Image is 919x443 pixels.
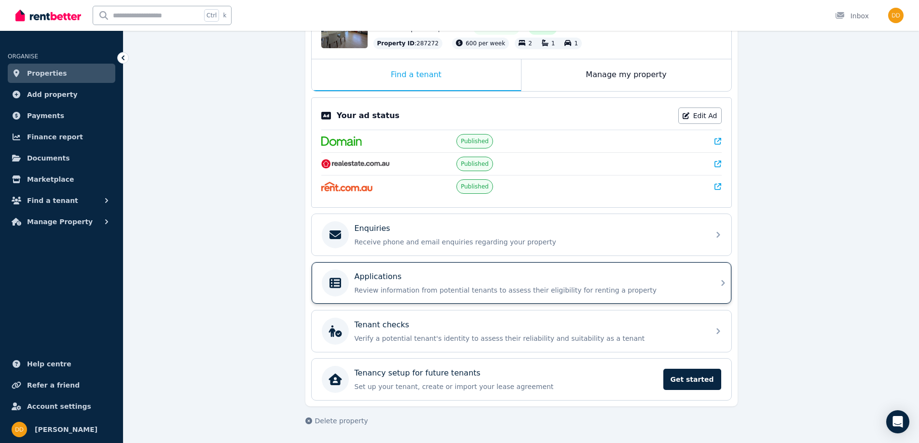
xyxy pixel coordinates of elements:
[8,376,115,395] a: Refer a friend
[27,216,93,228] span: Manage Property
[315,416,368,426] span: Delete property
[355,382,658,391] p: Set up your tenant, create or import your lease agreement
[27,195,78,206] span: Find a tenant
[373,38,443,49] div: : 287272
[15,8,81,23] img: RentBetter
[27,110,64,121] span: Payments
[204,9,219,22] span: Ctrl
[312,262,731,304] a: ApplicationsReview information from potential tenants to assess their eligibility for renting a p...
[663,369,721,390] span: Get started
[888,8,904,23] img: Didianne Dinh Martin
[835,11,869,21] div: Inbox
[27,131,83,143] span: Finance report
[8,191,115,210] button: Find a tenant
[355,237,704,247] p: Receive phone and email enquiries regarding your property
[305,416,368,426] button: Delete property
[461,160,489,168] span: Published
[8,53,38,60] span: ORGANISE
[321,182,373,191] img: Rent.com.au
[223,12,226,19] span: k
[355,271,402,282] p: Applications
[461,137,489,145] span: Published
[8,64,115,83] a: Properties
[8,148,115,168] a: Documents
[321,159,390,169] img: RealEstate.com.au
[12,422,27,437] img: Didianne Dinh Martin
[8,106,115,125] a: Payments
[27,358,71,370] span: Help centre
[528,40,532,47] span: 2
[8,127,115,147] a: Finance report
[27,379,80,391] span: Refer a friend
[35,424,97,435] span: [PERSON_NAME]
[27,89,78,100] span: Add property
[466,40,505,47] span: 600 per week
[337,110,399,121] p: Your ad status
[355,285,704,295] p: Review information from potential tenants to assess their eligibility for renting a property
[355,319,410,331] p: Tenant checks
[521,59,731,91] div: Manage my property
[678,107,722,124] a: Edit Ad
[377,40,415,47] span: Property ID
[27,174,74,185] span: Marketplace
[312,310,731,352] a: Tenant checksVerify a potential tenant's identity to assess their reliability and suitability as ...
[321,136,362,146] img: Domain.com.au
[8,212,115,231] button: Manage Property
[551,40,555,47] span: 1
[461,183,489,190] span: Published
[312,214,731,255] a: EnquiriesReceive phone and email enquiries regarding your property
[27,67,67,79] span: Properties
[355,334,704,343] p: Verify a potential tenant's identity to assess their reliability and suitability as a tenant
[574,40,578,47] span: 1
[355,223,390,234] p: Enquiries
[27,152,70,164] span: Documents
[8,354,115,374] a: Help centre
[27,401,91,412] span: Account settings
[8,397,115,416] a: Account settings
[312,59,521,91] div: Find a tenant
[886,410,909,433] div: Open Intercom Messenger
[8,85,115,104] a: Add property
[312,359,731,400] a: Tenancy setup for future tenantsSet up your tenant, create or import your lease agreementGet started
[355,367,480,379] p: Tenancy setup for future tenants
[8,170,115,189] a: Marketplace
